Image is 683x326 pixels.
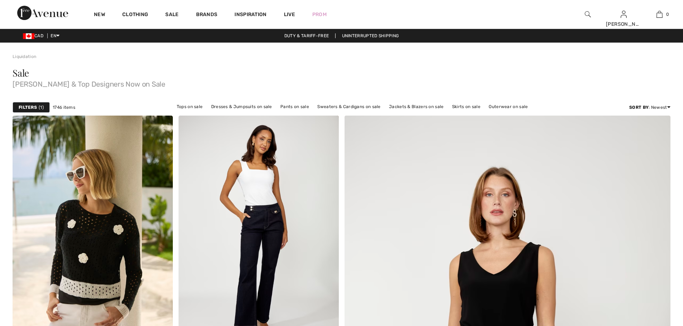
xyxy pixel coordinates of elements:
div: [PERSON_NAME] [606,20,641,28]
a: Outerwear on sale [485,102,531,111]
span: EN [51,33,60,38]
img: Canadian Dollar [23,33,34,39]
strong: Sort By [629,105,649,110]
a: Brands [196,11,218,19]
a: Prom [312,11,327,18]
a: Tops on sale [173,102,207,111]
a: Dresses & Jumpsuits on sale [208,102,276,111]
div: : Newest [629,104,670,111]
a: Jackets & Blazers on sale [385,102,447,111]
span: 1 [39,104,44,111]
a: New [94,11,105,19]
a: 0 [642,10,677,19]
span: Sale [13,67,29,79]
span: CAD [23,33,46,38]
span: 0 [666,11,669,18]
a: Sign In [621,11,627,18]
span: 1746 items [53,104,75,111]
strong: Filters [19,104,37,111]
img: search the website [585,10,591,19]
span: [PERSON_NAME] & Top Designers Now on Sale [13,78,670,88]
a: Clothing [122,11,148,19]
a: Live [284,11,295,18]
span: Inspiration [234,11,266,19]
img: 1ère Avenue [17,6,68,20]
a: Sale [165,11,179,19]
a: Sweaters & Cardigans on sale [314,102,384,111]
img: My Info [621,10,627,19]
a: Liquidation [13,54,36,59]
a: Pants on sale [277,102,313,111]
a: Skirts on sale [449,102,484,111]
img: My Bag [656,10,663,19]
